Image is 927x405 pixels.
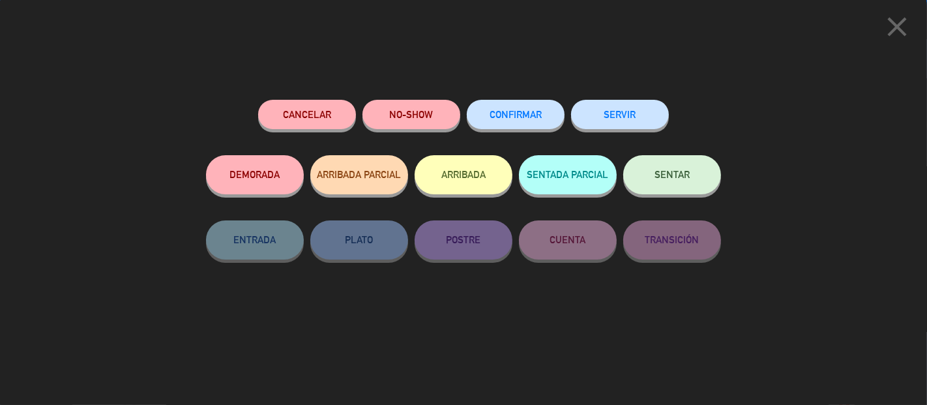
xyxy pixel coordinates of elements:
[881,10,913,43] i: close
[310,155,408,194] button: ARRIBADA PARCIAL
[415,155,512,194] button: ARRIBADA
[317,169,402,180] span: ARRIBADA PARCIAL
[310,220,408,260] button: PLATO
[623,220,721,260] button: TRANSICIÓN
[467,100,565,129] button: CONFIRMAR
[655,169,690,180] span: SENTAR
[362,100,460,129] button: NO-SHOW
[571,100,669,129] button: SERVIR
[877,10,917,48] button: close
[258,100,356,129] button: Cancelar
[415,220,512,260] button: POSTRE
[519,155,617,194] button: SENTADA PARCIAL
[206,155,304,194] button: DEMORADA
[206,220,304,260] button: ENTRADA
[519,220,617,260] button: CUENTA
[490,109,542,120] span: CONFIRMAR
[623,155,721,194] button: SENTAR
